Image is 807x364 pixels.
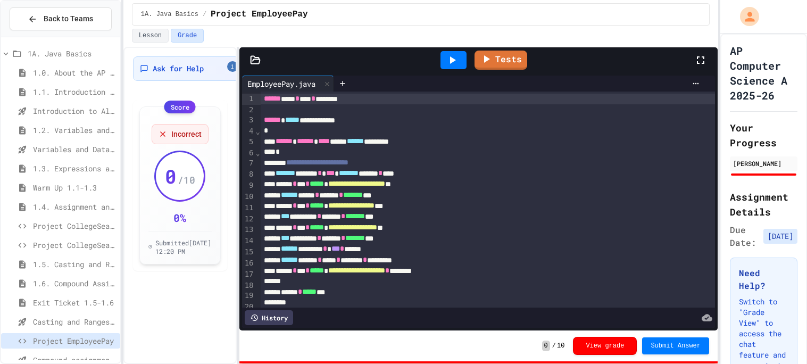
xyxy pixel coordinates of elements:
[33,144,116,155] span: Variables and Data Types - Quiz
[10,7,112,30] button: Back to Teams
[33,259,116,270] span: 1.5. Casting and Ranges of Values
[44,13,93,24] span: Back to Teams
[173,210,186,225] div: 0 %
[651,342,701,350] span: Submit Answer
[242,203,255,214] div: 11
[242,115,255,126] div: 3
[242,180,255,192] div: 9
[171,129,202,139] span: Incorrect
[730,224,759,249] span: Due Date:
[33,335,116,346] span: Project EmployeePay
[242,258,255,269] div: 16
[141,10,198,19] span: 1A. Java Basics
[211,8,307,21] span: Project EmployeePay
[729,4,762,29] div: My Account
[242,280,255,291] div: 18
[642,337,709,354] button: Submit Answer
[730,120,797,150] h2: Your Progress
[33,105,116,117] span: Introduction to Algorithms, Programming, and Compilers
[763,229,797,244] span: [DATE]
[242,158,255,169] div: 7
[33,297,116,308] span: Exit Ticket 1.5-1.6
[242,94,255,105] div: 1
[33,278,116,289] span: 1.6. Compound Assignment Operators
[153,63,204,74] span: Ask for Help
[242,105,255,115] div: 2
[245,310,293,325] div: History
[242,169,255,180] div: 8
[242,225,255,236] div: 13
[132,29,169,43] button: Lesson
[28,48,116,59] span: 1A. Java Basics
[33,86,116,97] span: 1.1. Introduction to Algorithms, Programming, and Compilers
[242,126,255,137] div: 4
[164,101,196,113] div: Score
[242,302,255,312] div: 20
[242,192,255,203] div: 10
[242,236,255,247] div: 14
[573,337,637,355] button: View grade
[242,78,321,89] div: EmployeePay.java
[242,214,255,225] div: 12
[33,239,116,251] span: Project CollegeSearch (File Input)
[242,269,255,280] div: 17
[255,127,261,136] span: Fold line
[557,342,564,350] span: 10
[255,148,261,157] span: Fold line
[33,125,116,136] span: 1.2. Variables and Data Types
[475,51,527,70] a: Tests
[33,316,116,327] span: Casting and Ranges of variables - Quiz
[33,163,116,174] span: 1.3. Expressions and Output
[33,67,116,78] span: 1.0. About the AP CSA Exam
[171,29,204,43] button: Grade
[227,61,238,72] span: 1
[739,267,788,292] h3: Need Help?
[733,159,794,168] div: [PERSON_NAME]
[552,342,556,350] span: /
[155,238,211,255] span: Submitted [DATE] 12:20 PM
[33,201,116,212] span: 1.4. Assignment and Input
[242,291,255,302] div: 19
[730,43,797,103] h1: AP Computer Science A 2025-26
[730,189,797,219] h2: Assignment Details
[33,182,116,193] span: Warm Up 1.1-1.3
[242,148,255,159] div: 6
[165,166,177,187] span: 0
[242,247,255,258] div: 15
[178,172,195,187] span: / 10
[542,341,550,351] span: 0
[242,137,255,148] div: 5
[203,10,206,19] span: /
[33,220,116,231] span: Project CollegeSearch
[242,76,334,92] div: EmployeePay.java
